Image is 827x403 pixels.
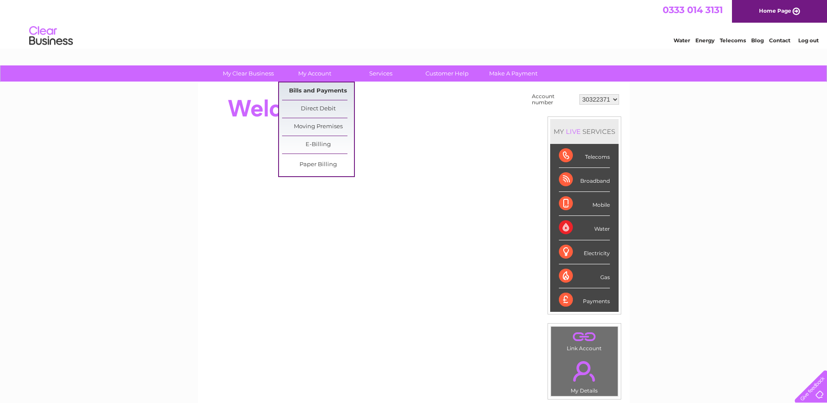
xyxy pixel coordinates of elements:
[559,240,610,264] div: Electricity
[530,91,577,108] td: Account number
[550,119,619,144] div: MY SERVICES
[282,82,354,100] a: Bills and Payments
[279,65,351,82] a: My Account
[559,144,610,168] div: Telecoms
[751,37,764,44] a: Blog
[345,65,417,82] a: Services
[798,37,819,44] a: Log out
[282,156,354,174] a: Paper Billing
[282,100,354,118] a: Direct Debit
[29,23,73,49] img: logo.png
[551,354,618,396] td: My Details
[663,4,723,15] a: 0333 014 3131
[695,37,715,44] a: Energy
[553,329,616,344] a: .
[720,37,746,44] a: Telecoms
[559,264,610,288] div: Gas
[559,216,610,240] div: Water
[559,288,610,312] div: Payments
[551,326,618,354] td: Link Account
[553,356,616,386] a: .
[559,192,610,216] div: Mobile
[208,5,620,42] div: Clear Business is a trading name of Verastar Limited (registered in [GEOGRAPHIC_DATA] No. 3667643...
[564,127,582,136] div: LIVE
[282,118,354,136] a: Moving Premises
[674,37,690,44] a: Water
[559,168,610,192] div: Broadband
[212,65,284,82] a: My Clear Business
[769,37,790,44] a: Contact
[282,136,354,154] a: E-Billing
[477,65,549,82] a: Make A Payment
[411,65,483,82] a: Customer Help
